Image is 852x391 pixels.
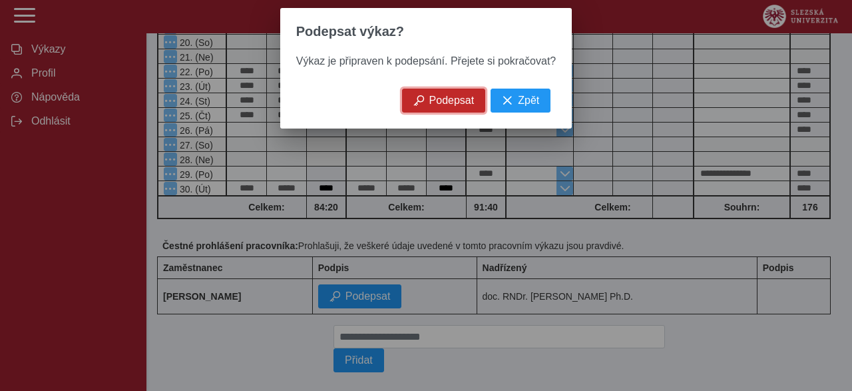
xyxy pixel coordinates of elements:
[296,55,556,67] span: Výkaz je připraven k podepsání. Přejete si pokračovat?
[429,95,475,107] span: Podepsat
[296,24,404,39] span: Podepsat výkaz?
[518,95,539,107] span: Zpět
[491,89,550,113] button: Zpět
[402,89,486,113] button: Podepsat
